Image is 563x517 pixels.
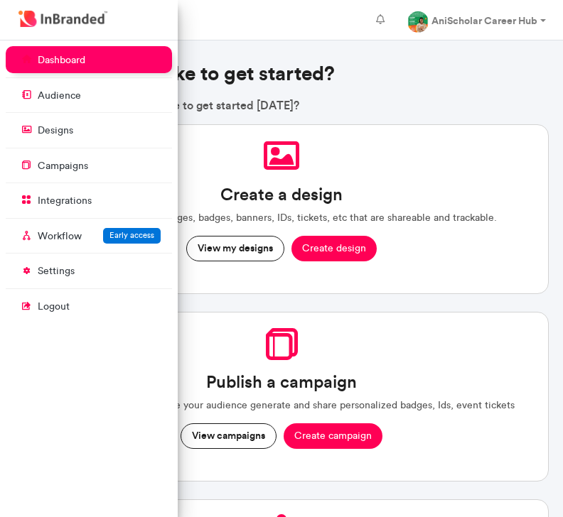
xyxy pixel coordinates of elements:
[38,124,73,138] p: designs
[38,229,82,244] p: Workflow
[38,194,92,208] p: integrations
[181,423,277,449] button: View campaigns
[6,46,172,73] a: dashboard
[48,398,515,413] p: Publish a campaign to enable your audience generate and share personalized badges, Ids, event tic...
[6,222,172,249] a: WorkflowEarly access
[38,53,85,67] p: dashboard
[6,152,172,179] a: campaigns
[206,372,357,393] h3: Publish a campaign
[38,300,70,314] p: logout
[15,7,111,31] img: InBranded Logo
[66,211,497,225] p: Create personalized images, badges, banners, IDs, tickets, etc that are shareable and trackable.
[6,82,172,109] a: audience
[431,14,537,27] strong: AniScholar Career Hub
[396,6,557,34] a: AniScholar Career Hub
[38,159,88,173] p: campaigns
[38,89,81,103] p: audience
[407,11,429,33] img: profile dp
[291,236,377,261] button: Create design
[38,264,75,278] p: settings
[15,62,549,86] h3: How would you like to get started?
[6,257,172,284] a: settings
[220,185,343,205] h3: Create a design
[15,97,549,113] p: Hello AniScholar , would you like to get started [DATE]?
[6,187,172,214] a: integrations
[186,236,284,261] button: View my designs
[284,423,382,449] button: Create campaign
[6,116,172,143] a: designs
[109,230,154,240] span: Early access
